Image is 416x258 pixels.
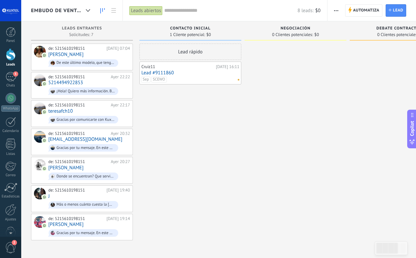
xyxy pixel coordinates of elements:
img: com.amocrm.amocrmwa.svg [42,110,47,114]
div: Gaby Carrillo [34,46,46,58]
div: Ayer 20:27 [111,159,130,164]
div: Gracias por comunicarte con Kuxtal Bioingenieria. ¿Cómo podemos ayudarte?♿ [56,118,115,122]
a: 5214494922853 [48,80,83,85]
span: 8 leads: [297,8,313,14]
div: de: 5215610198151 [48,102,108,108]
span: No hay nada asignado [238,79,239,81]
img: com.amocrm.amocrmwa.svg [42,82,47,86]
img: com.amocrm.amocrmwa.svg [42,166,47,171]
a: [PERSON_NAME] [48,222,84,227]
div: Más o menos cuánto cuesta la [MEDICAL_DATA] [56,202,115,207]
div: de: 5215610198151 [48,46,104,51]
div: Leads abiertos [129,6,163,15]
div: Lead rápido [139,44,241,60]
div: Donde se encuentran? Que servicios ofrecen? [56,174,115,179]
a: Lead [386,4,406,17]
a: J [48,193,50,199]
img: com.amocrm.amocrmwa.svg [42,138,47,143]
div: [DATE] 19:14 [106,216,130,221]
a: [PERSON_NAME] [48,52,84,57]
div: teresafch10 [34,102,46,114]
div: de: 5215610198151 [48,188,104,193]
div: [DATE] 07:04 [106,46,130,51]
div: Ayer 20:32 [111,131,130,136]
div: Jesus Gonzalez [34,159,46,171]
div: Cruiz11 [141,64,214,69]
div: Ajustes [1,217,20,222]
div: 5214494922853 [34,74,46,86]
div: Calendario [1,129,20,133]
div: Contacto inicial [143,26,238,32]
span: Automatiza [353,5,379,16]
div: Ayer 22:22 [111,74,130,80]
a: Automatiza [345,4,382,17]
span: $0 [315,8,320,14]
div: ¡Hola! Quiero más información. Buenas noches! Algun video del funcionamiento, gracias [56,89,115,94]
span: Lead [393,5,403,16]
span: 5 [13,71,18,77]
div: Listas [1,152,20,156]
a: teresafch10 [48,108,73,114]
div: de: 5215610198151 [48,74,108,80]
span: Solicitudes: 7 [69,33,93,37]
div: Leads Entrantes [34,26,130,32]
span: Copilot [409,121,415,136]
div: Estadísticas [1,194,20,199]
div: sirilo120682@gmil.com [34,131,46,143]
a: [PERSON_NAME] [48,165,84,171]
span: Sep [141,77,151,83]
a: [EMAIL_ADDRESS][DOMAIN_NAME] [48,137,122,142]
div: Ayer 22:17 [111,102,130,108]
div: Negociación [248,26,343,32]
span: $0 [314,33,319,37]
div: J [34,188,46,199]
span: Leads Entrantes [62,26,102,31]
div: Leads [1,63,20,67]
img: com.amocrm.amocrmwa.svg [42,223,47,228]
div: de: 5215610198151 [48,131,108,136]
span: SCEWO [151,77,167,83]
div: de: 5215610198151 [48,159,108,164]
div: WhatsApp [1,105,20,112]
div: Panel [1,39,20,43]
img: com.amocrm.amocrmwa.svg [42,53,47,58]
span: Embudo de ventas [31,8,83,14]
div: Correo [1,173,20,177]
span: Negociación [280,26,311,31]
div: De este último modelo, que tenga los tubos que los proteja al frente y atras [56,61,115,65]
div: [DATE] 19:40 [106,188,130,193]
span: 1 Cliente potencial: [170,33,205,37]
span: Contacto inicial [170,26,211,31]
span: 0 Clientes potenciales: [272,33,313,37]
span: 2 [12,240,17,245]
span: $0 [206,33,211,37]
a: Lead #9111860 [141,70,239,76]
img: com.amocrm.amocrmwa.svg [42,195,47,199]
div: Bizza Lopez [34,216,46,228]
div: Gracias por tu mensaje. En este momento no podemos responder, pero lo haremos lo antes posible. [56,231,115,235]
div: de: 5215610198151 [48,216,104,221]
div: Chats [1,83,20,88]
div: [DATE] 16:11 [216,64,239,69]
div: Gracias por tu mensaje. En este momento no podemos responder, pero lo haremos lo antes posible. [56,146,115,150]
